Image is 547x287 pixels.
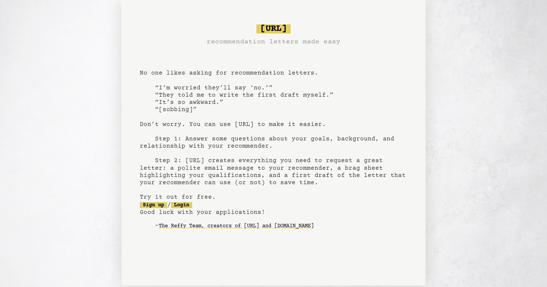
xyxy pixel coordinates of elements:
pre: No one likes asking for recommendation letters. “I’m worried they’ll say ‘no.’” “They told me to ... [140,21,407,244]
a: The Reffy Team, creators of [URL] and [DOMAIN_NAME] [159,220,314,232]
h3: recommendation letters made easy [207,37,340,47]
a: Sign up [140,202,167,208]
span: [URL] [256,24,291,33]
div: - [155,222,407,230]
a: Login [171,202,192,208]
